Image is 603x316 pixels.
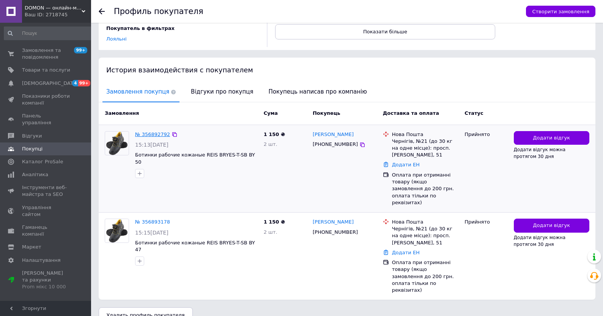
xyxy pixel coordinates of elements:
span: 2 шт. [264,141,277,147]
a: № 356893178 [135,219,170,225]
div: Чернігів, №21 (до 30 кг на одне місце): просп. [PERSON_NAME], 51 [392,225,459,246]
a: Фото товару [105,219,129,243]
img: Фото товару [106,219,127,242]
span: [PERSON_NAME] та рахунки [22,270,70,291]
div: Прийнято [464,131,507,138]
span: Cума [264,110,278,116]
span: Додати відгук [533,135,570,142]
h1: Профиль покупателя [114,7,203,16]
span: Додати відгук можна протягом 30 дня [514,235,566,247]
div: Повернутися назад [99,8,105,14]
div: Ваш ID: 2718745 [25,11,91,18]
div: Чернігів, №21 (до 30 кг на одне місце): просп. [PERSON_NAME], 51 [392,138,459,159]
a: Ботинки рабочие кожаные REIS BRYES-T-SB BY 47 [135,240,255,253]
a: [PERSON_NAME] [313,131,354,138]
span: Каталог ProSale [22,158,63,165]
a: № 356892792 [135,131,170,137]
span: Статус [464,110,483,116]
span: 4 [72,80,78,86]
div: Покупатель в фильтрах [106,25,257,32]
img: Фото товару [106,131,127,155]
div: Нова Пошта [392,219,459,225]
span: Покупці [22,145,43,152]
div: Нова Пошта [392,131,459,138]
span: Відгуки [22,133,42,139]
span: Товари та послуги [22,67,70,74]
span: Додати відгук [533,222,570,229]
span: Покупець [313,110,340,116]
span: 1 150 ₴ [264,131,285,137]
span: Створити замовлення [532,9,589,14]
span: Замовлення покупця [102,82,179,102]
span: Маркет [22,244,41,250]
span: Замовлення та повідомлення [22,47,70,61]
span: Панель управління [22,113,70,126]
div: Оплата при отриманні товару (якщо замовлення до 200 грн. оплата тільки по реквізитах) [392,172,459,206]
span: Показати більше [363,29,407,34]
span: Доставка та оплата [383,110,439,116]
span: 99+ [78,80,91,86]
button: Додати відгук [514,131,590,145]
button: Додати відгук [514,219,590,233]
span: Аналітика [22,171,48,178]
span: Показники роботи компанії [22,93,70,106]
span: [DEMOGRAPHIC_DATA] [22,80,78,87]
span: Покупець написав про компанію [265,82,371,102]
span: Гаманець компанії [22,224,70,238]
span: 99+ [74,47,87,53]
span: Замовлення [105,110,139,116]
span: 1 150 ₴ [264,219,285,225]
span: Управління сайтом [22,204,70,218]
span: 15:13[DATE] [135,142,168,148]
a: [PERSON_NAME] [313,219,354,226]
a: Додати ЕН [392,162,420,167]
button: Показати більше [275,24,495,39]
span: Відгуки про покупця [187,82,257,102]
button: Створити замовлення [526,6,595,17]
span: История взаимодействия с покупателем [106,66,253,74]
a: Фото товару [105,131,129,155]
div: [PHONE_NUMBER] [311,139,359,149]
span: Налаштування [22,257,61,264]
input: Пошук [4,27,94,40]
a: Лояльні [106,36,127,42]
div: [PHONE_NUMBER] [311,227,359,237]
span: Інструменти веб-майстра та SEO [22,184,70,198]
span: 2 шт. [264,229,277,235]
span: 15:15[DATE] [135,230,168,236]
div: Prom мікс 10 000 [22,283,70,290]
a: Ботинки рабочие кожаные REIS BRYES-T-SB BY 50 [135,152,255,165]
span: DOMON — онлайн-магазин [25,5,82,11]
span: Додати відгук можна протягом 30 дня [514,147,566,159]
div: Прийнято [464,219,507,225]
a: Додати ЕН [392,250,420,255]
div: Оплата при отриманні товару (якщо замовлення до 200 грн. оплата тільки по реквізитах) [392,259,459,294]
